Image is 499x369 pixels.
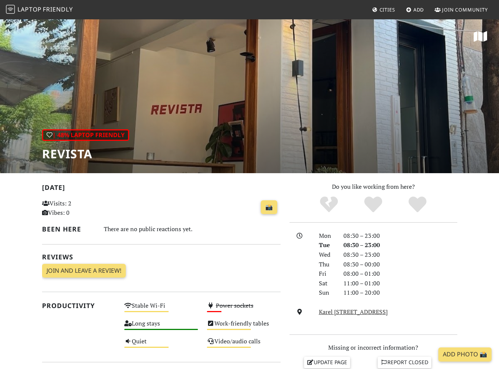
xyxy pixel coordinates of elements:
div: 08:30 – 23:00 [339,250,462,260]
div: No [307,195,351,214]
div: 08:30 – 00:00 [339,260,462,269]
a: Join and leave a review! [42,264,126,278]
span: Join Community [442,6,488,13]
h1: Revista [42,147,129,161]
a: Karel [STREET_ADDRESS] [319,308,388,316]
h2: Productivity [42,302,116,310]
s: Power sockets [216,301,253,310]
p: Visits: 2 Vibes: 0 [42,199,116,218]
div: 08:30 – 23:00 [339,231,462,241]
span: Laptop [17,5,42,13]
a: Cities [369,3,398,16]
a: Add [403,3,427,16]
a: Report closed [378,357,431,368]
div: Fri [314,269,339,279]
div: 08:00 – 01:00 [339,269,462,279]
span: Add [413,6,424,13]
div: How long can you comfortably stay and work? [120,318,202,336]
div: Thu [314,260,339,269]
div: 11:00 – 20:00 [339,288,462,298]
div: Is there Wi-Fi? [120,300,202,318]
div: Sat [314,279,339,288]
h2: [DATE] [42,184,281,194]
div: 08:30 – 23:00 [339,240,462,250]
div: Definitely! [395,195,439,214]
a: 📸 [261,200,277,214]
div: Sun [314,288,339,298]
div: 11:00 – 01:00 [339,279,462,288]
div: Is it quiet? [120,336,202,354]
a: Add Photo 📸 [438,347,492,362]
a: Update page [304,357,350,368]
img: LaptopFriendly [6,5,15,14]
div: Is it easy to find power sockets? [202,300,285,318]
div: Yes [351,195,396,214]
div: Are tables and chairs comfortable for work? [202,318,285,336]
a: Join Community [432,3,491,16]
a: LaptopFriendly LaptopFriendly [6,3,73,16]
span: Friendly [43,5,73,13]
div: Tue [314,240,339,250]
p: Do you like working from here? [290,182,457,192]
div: Wed [314,250,339,260]
h2: Reviews [42,253,281,261]
div: Can you comfortably make audio/video calls? [202,336,285,354]
span: Cities [380,6,395,13]
div: There are no public reactions yet. [104,224,281,234]
div: Mon [314,231,339,241]
div: In general, do you like working from here? [42,129,129,141]
p: Missing or incorrect information? [290,343,457,353]
h2: Been here [42,225,95,233]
